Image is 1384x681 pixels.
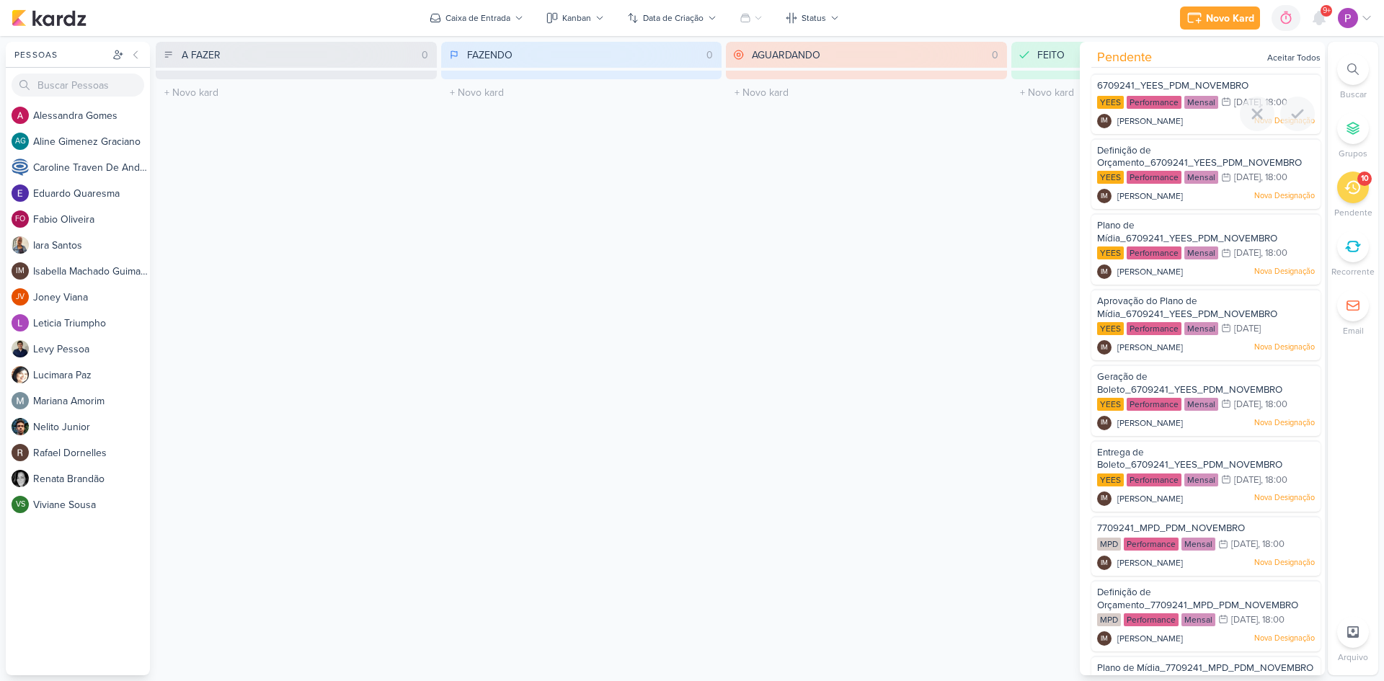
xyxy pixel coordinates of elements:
p: Nova Designação [1254,557,1315,569]
div: Pessoas [12,48,110,61]
img: Leticia Triumpho [12,314,29,331]
div: Mensal [1181,613,1215,626]
p: Nova Designação [1254,342,1315,353]
input: Buscar Pessoas [12,74,144,97]
div: N e l i t o J u n i o r [33,419,150,435]
div: 10 [1361,173,1369,184]
p: Nova Designação [1254,417,1315,429]
p: IM [1101,495,1108,502]
div: Mensal [1181,538,1215,551]
p: AG [15,138,26,146]
img: Rafael Dornelles [12,444,29,461]
span: [PERSON_NAME] [1117,265,1183,278]
p: Arquivo [1338,651,1368,664]
div: YEES [1097,322,1124,335]
p: FO [15,215,25,223]
div: Performance [1127,171,1181,184]
div: Joney Viana [12,288,29,306]
li: Ctrl + F [1328,53,1378,101]
img: Levy Pessoa [12,340,29,357]
div: L e t i c i a T r i u m p h o [33,316,150,331]
span: [PERSON_NAME] [1117,556,1183,569]
p: Nova Designação [1254,492,1315,504]
div: Performance [1127,96,1181,109]
span: Definição de Orçamento_7709241_MPD_PDM_NOVEMBRO [1097,587,1298,611]
div: Fabio Oliveira [12,210,29,228]
div: Aceitar Todos [1267,51,1321,64]
img: Renata Brandão [12,470,29,487]
div: Isabella Machado Guimarães [12,262,29,280]
p: IM [16,267,25,275]
p: VS [16,501,25,509]
div: 0 [986,48,1004,63]
img: Mariana Amorim [12,392,29,409]
div: J o n e y V i a n a [33,290,150,305]
div: Mensal [1184,398,1218,411]
div: Performance [1124,538,1179,551]
p: Pendente [1334,206,1372,219]
input: + Novo kard [729,82,1004,103]
div: , 18:00 [1261,98,1287,107]
div: Isabella Machado Guimarães [1097,556,1112,570]
div: Performance [1127,322,1181,335]
div: Aline Gimenez Graciano [12,133,29,150]
img: Eduardo Quaresma [12,184,29,202]
div: Performance [1127,473,1181,486]
div: YEES [1097,246,1124,259]
div: Isabella Machado Guimarães [1097,491,1112,506]
p: Nova Designação [1254,633,1315,644]
div: Mensal [1184,246,1218,259]
div: F a b i o O l i v e i r a [33,212,150,227]
div: [DATE] [1234,98,1261,107]
p: IM [1101,117,1108,125]
div: , 18:00 [1261,249,1287,258]
div: [DATE] [1234,249,1261,258]
span: [PERSON_NAME] [1117,492,1183,505]
div: YEES [1097,398,1124,411]
div: E d u a r d o Q u a r e s m a [33,186,150,201]
span: [PERSON_NAME] [1117,417,1183,429]
p: IM [1101,269,1108,276]
div: Isabella Machado Guimarães [1097,631,1112,646]
div: Isabella Machado Guimarães [1097,189,1112,203]
img: Lucimara Paz [12,366,29,383]
div: L u c i m a r a P a z [33,368,150,383]
div: Isabella Machado Guimarães [1097,264,1112,279]
div: I s a b e l l a M a c h a d o G u i m a r ã e s [33,264,150,279]
input: + Novo kard [444,82,719,103]
div: [DATE] [1234,173,1261,182]
div: Isabella Machado Guimarães [1097,114,1112,128]
span: Pendente [1097,48,1152,67]
img: Caroline Traven De Andrade [12,159,29,176]
span: 7709241_MPD_PDM_NOVEMBRO [1097,522,1245,534]
div: MPD [1097,538,1121,551]
div: , 18:00 [1258,615,1285,625]
span: 9+ [1323,5,1331,17]
p: Recorrente [1331,265,1375,278]
div: Mensal [1184,322,1218,335]
span: Aprovação do Plano de Mídia_6709241_YEES_PDM_NOVEMBRO [1097,295,1277,320]
p: Nova Designação [1254,190,1315,202]
img: kardz.app [12,9,86,27]
span: Definição de Orçamento_6709241_YEES_PDM_NOVEMBRO [1097,145,1302,169]
div: Isabella Machado Guimarães [1097,340,1112,355]
p: IM [1101,636,1108,643]
div: M a r i a n a A m o r i m [33,393,150,409]
div: Mensal [1184,171,1218,184]
div: , 18:00 [1261,476,1287,485]
div: L e v y P e s s o a [33,342,150,357]
div: A l e s s a n d r a G o m e s [33,108,150,123]
p: Grupos [1339,147,1367,160]
span: [PERSON_NAME] [1117,341,1183,354]
div: C a r o l i n e T r a v e n D e A n d r a d e [33,160,150,175]
span: [PERSON_NAME] [1117,115,1183,128]
div: , 18:00 [1261,173,1287,182]
input: + Novo kard [159,82,434,103]
div: [DATE] [1234,400,1261,409]
div: 0 [416,48,434,63]
div: [DATE] [1231,540,1258,549]
div: [DATE] [1234,476,1261,485]
div: Performance [1127,398,1181,411]
span: Entrega de Boleto_6709241_YEES_PDM_NOVEMBRO [1097,447,1282,471]
img: Alessandra Gomes [12,107,29,124]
